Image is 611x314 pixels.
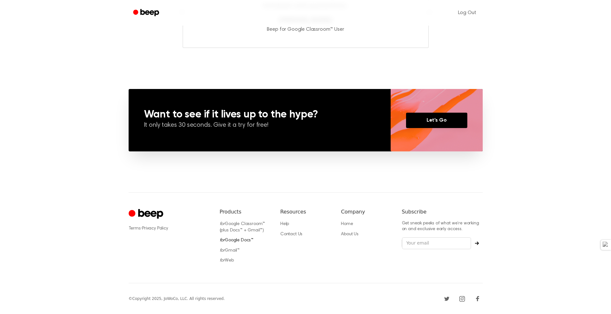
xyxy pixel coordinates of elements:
[129,225,209,232] div: ·
[129,208,165,221] a: Cruip
[144,121,375,130] p: It only takes 30 seconds. Give it a try for free!
[341,232,359,237] a: About Us
[402,208,483,216] h6: Subscribe
[280,232,302,237] a: Contact Us
[220,238,225,243] i: for
[452,5,483,20] a: Log Out
[129,296,225,302] div: © Copyright 2025, JoWoCo, LLC. All rights reserved.
[220,222,265,233] a: forGoogle Classroom™ (plus Docs™ + Gmail™)
[406,113,467,128] a: Let’s Go
[280,208,331,216] h6: Resources
[142,226,168,231] a: Privacy Policy
[220,222,225,226] i: for
[442,294,452,304] a: Twitter
[220,258,234,263] a: forWeb
[267,27,344,32] span: Beep for Google Classroom™ User
[280,222,289,226] a: Help
[341,208,391,216] h6: Company
[220,248,225,253] i: for
[402,237,471,249] input: Your email
[471,241,483,245] button: Subscribe
[341,222,353,226] a: Home
[129,7,165,19] a: Beep
[472,294,483,304] a: Facebook
[129,226,141,231] a: Terms
[220,238,254,243] a: forGoogle Docs™
[144,109,375,120] h3: Want to see if it lives up to the hype?
[457,294,467,304] a: Instagram
[220,208,270,216] h6: Products
[220,258,225,263] i: for
[402,221,483,232] p: Get sneak peeks of what we’re working on and exclusive early access.
[220,248,240,253] a: forGmail™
